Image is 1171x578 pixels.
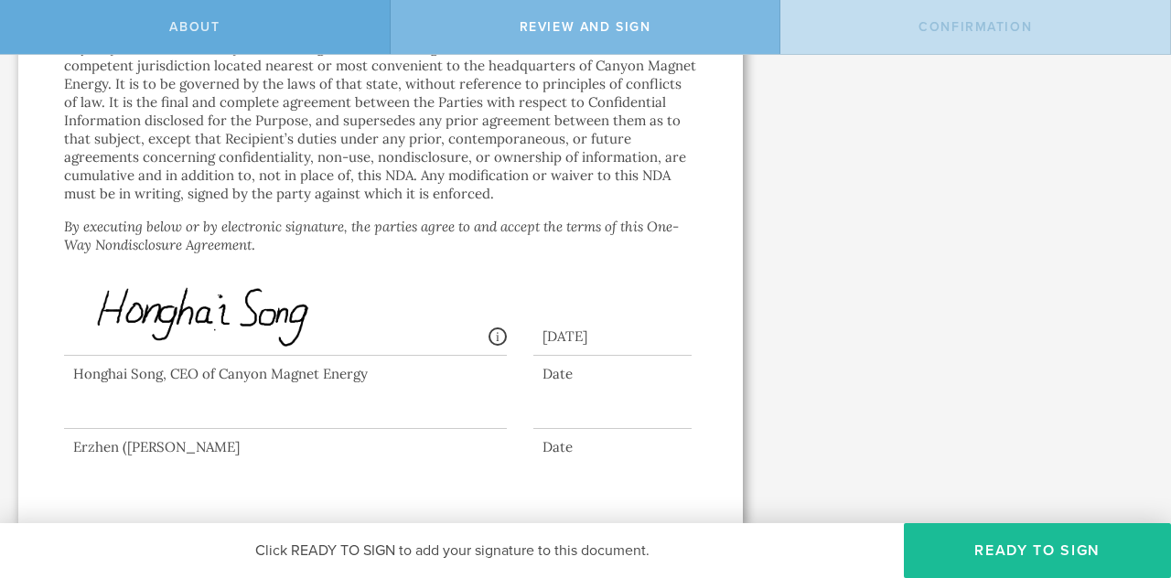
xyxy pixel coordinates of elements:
div: [DATE] [533,309,692,356]
p: . [64,218,697,254]
iframe: Chat Widget [1080,435,1171,523]
img: 5zFHn0kuGAIhMJlAlKHJyHJCCIRACIRACIRACIRACITANRCIMnQNdzFrCIEQCIEQCIEQCIEQCIEQmEwgytBkZDkhBEIgBEIgB... [73,278,371,359]
span: Review and sign [520,19,651,35]
p: Any disputes between the parties arising out of or relating to this NDA shall be heard in a court... [64,38,697,203]
button: Ready to Sign [904,523,1171,578]
i: By executing below or by electronic signature, the parties agree to and accept the terms of this ... [64,218,679,253]
div: Erzhen ([PERSON_NAME] [64,438,507,456]
div: Date [533,438,692,456]
span: About [169,19,220,35]
span: Confirmation [919,19,1032,35]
